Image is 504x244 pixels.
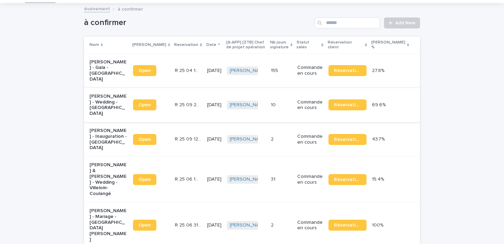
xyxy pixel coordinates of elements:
span: Réservation [334,177,361,182]
p: 2 [271,135,275,142]
tr: [PERSON_NAME] - Inauguration - [GEOGRAPHIC_DATA]OpenR 25 09 1206R 25 09 1206 [DATE][PERSON_NAME] ... [84,122,420,156]
p: Commande en cours [297,174,323,185]
p: Reservation [174,41,198,49]
input: Search [315,17,380,28]
a: Open [133,99,156,110]
p: R 25 06 3140 [175,221,203,228]
a: Open [133,174,156,185]
p: 27.8% [372,66,386,74]
p: 2 [271,221,275,228]
p: [PERSON_NAME] - Inauguration - [GEOGRAPHIC_DATA] [89,128,128,151]
p: [A-APP] [ZTB] Chef de projet opération [226,39,266,51]
span: Réservation [334,137,361,142]
p: Commande en cours [297,134,323,145]
p: Statut sales [297,39,320,51]
p: Date [206,41,216,49]
p: Commande en cours [297,99,323,111]
h1: à confirmer [84,18,312,28]
p: [DATE] [207,222,221,228]
p: Réservation client [328,39,363,51]
a: Add New [384,17,420,28]
p: [PERSON_NAME] & [PERSON_NAME] - Wedding - Villeloin-Coulangé [89,162,128,197]
p: Nb jours signature [270,39,289,51]
span: Open [139,223,151,228]
p: Commande en cours [297,65,323,76]
a: [PERSON_NAME] [230,136,267,142]
a: Réservation [328,65,367,76]
p: R 25 04 1019 [175,66,203,74]
span: Open [139,177,151,182]
p: [DATE] [207,176,221,182]
p: R 25 06 1043 [175,175,203,182]
span: Add New [395,21,416,25]
p: 15.4% [372,175,385,182]
p: 31 [271,175,277,182]
p: Nom [89,41,99,49]
a: [PERSON_NAME] [230,68,267,74]
p: 69.6% [372,101,387,108]
tr: [PERSON_NAME] & [PERSON_NAME] - Wedding - Villeloin-CoulangéOpenR 25 06 1043R 25 06 1043 [DATE][P... [84,157,420,203]
p: [DATE] [207,68,221,74]
a: Réservation [328,134,367,145]
span: Open [139,137,151,142]
a: [PERSON_NAME] [230,176,267,182]
a: Réservation [328,99,367,110]
p: à confirmer [118,5,143,12]
tr: [PERSON_NAME] - Wedding - [GEOGRAPHIC_DATA]OpenR 25 09 254R 25 09 254 [DATE][PERSON_NAME] 1010 Co... [84,88,420,122]
p: [PERSON_NAME] - Wedding - [GEOGRAPHIC_DATA] [89,94,128,117]
p: 43.7% [372,135,386,142]
span: Réservation [334,68,361,73]
p: [PERSON_NAME] - Mariage - [GEOGRAPHIC_DATA][PERSON_NAME] [89,208,128,243]
tr: [PERSON_NAME] - Gala - [GEOGRAPHIC_DATA]OpenR 25 04 1019R 25 04 1019 [DATE][PERSON_NAME] 155155 C... [84,53,420,88]
a: Open [133,134,156,145]
span: Open [139,68,151,73]
a: [PERSON_NAME] [230,222,267,228]
p: R 25 09 254 [175,101,203,108]
p: [DATE] [207,136,221,142]
p: 100% [372,221,385,228]
p: R 25 09 1206 [175,135,203,142]
a: événement [84,4,110,12]
a: Réservation [328,220,367,231]
a: [PERSON_NAME] [230,102,267,108]
p: [PERSON_NAME] % [371,39,405,51]
p: [PERSON_NAME] [132,41,166,49]
span: Réservation [334,102,361,107]
a: Réservation [328,174,367,185]
p: 155 [271,66,279,74]
a: Open [133,65,156,76]
span: Open [139,102,151,107]
p: 10 [271,101,277,108]
p: Commande en cours [297,220,323,231]
span: Réservation [334,223,361,228]
p: [PERSON_NAME] - Gala - [GEOGRAPHIC_DATA] [89,59,128,82]
a: Open [133,220,156,231]
p: [DATE] [207,102,221,108]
